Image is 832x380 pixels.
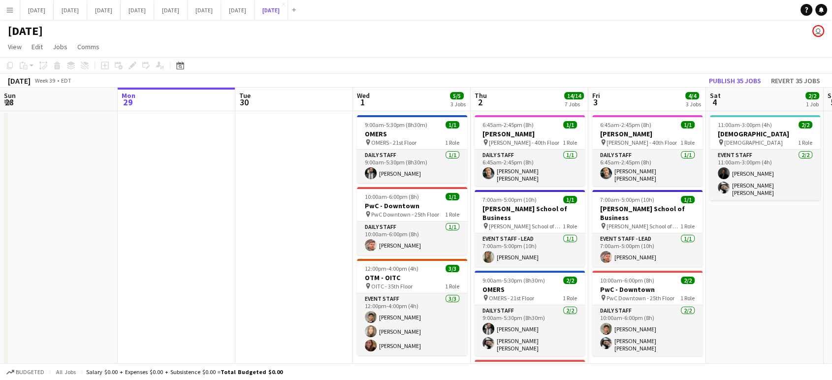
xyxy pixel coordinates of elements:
span: PwC Downtown - 25th Floor [371,211,439,218]
span: 2/2 [799,121,812,128]
app-job-card: 6:45am-2:45pm (8h)1/1[PERSON_NAME] [PERSON_NAME] - 40th Floor1 RoleDaily Staff1/16:45am-2:45pm (8... [475,115,585,186]
button: [DATE] [54,0,87,20]
span: 3/3 [446,265,459,272]
div: 7 Jobs [565,100,583,108]
app-job-card: 10:00am-6:00pm (8h)2/2PwC - Downtown PwC Downtown - 25th Floor1 RoleDaily Staff2/210:00am-6:00pm ... [592,271,703,356]
span: 3 [591,96,600,108]
button: Budgeted [5,367,46,378]
div: 1 Job [806,100,819,108]
span: 1 Role [563,222,577,230]
a: View [4,40,26,53]
span: Week 39 [32,77,57,84]
app-job-card: 12:00pm-4:00pm (4h)3/3OTM - OITC OITC - 35th Floor1 RoleEvent Staff3/312:00pm-4:00pm (4h)[PERSON_... [357,259,467,355]
span: 1/1 [446,193,459,200]
span: Budgeted [16,369,44,376]
h3: [PERSON_NAME] School of Business [592,204,703,222]
span: 1 Role [798,139,812,146]
app-job-card: 9:00am-5:30pm (8h30m)2/2OMERS OMERS - 21st Floor1 RoleDaily Staff2/29:00am-5:30pm (8h30m)[PERSON_... [475,271,585,356]
app-card-role: Daily Staff1/19:00am-5:30pm (8h30m)[PERSON_NAME] [357,150,467,183]
span: 1/1 [681,196,695,203]
span: 28 [2,96,16,108]
span: 1 Role [680,222,695,230]
app-job-card: 10:00am-6:00pm (8h)1/1PwC - Downtown PwC Downtown - 25th Floor1 RoleDaily Staff1/110:00am-6:00pm ... [357,187,467,255]
app-card-role: Event Staff2/211:00am-3:00pm (4h)[PERSON_NAME][PERSON_NAME] [PERSON_NAME] [710,150,820,200]
app-job-card: 9:00am-5:30pm (8h30m)1/1OMERS OMERS - 21st Floor1 RoleDaily Staff1/19:00am-5:30pm (8h30m)[PERSON_... [357,115,467,183]
h3: [PERSON_NAME] School of Business [475,204,585,222]
app-card-role: Event Staff3/312:00pm-4:00pm (4h)[PERSON_NAME][PERSON_NAME][PERSON_NAME] [357,293,467,355]
span: 2 [473,96,487,108]
button: [DATE] [20,0,54,20]
span: View [8,42,22,51]
h1: [DATE] [8,24,43,38]
span: 1 Role [680,294,695,302]
h3: OTM - OITC [357,273,467,282]
a: Edit [28,40,47,53]
span: 1/1 [681,121,695,128]
span: 1/1 [563,196,577,203]
span: Tue [239,91,251,100]
span: [PERSON_NAME] - 40th Floor [489,139,559,146]
span: 30 [238,96,251,108]
span: 1 Role [445,211,459,218]
a: Jobs [49,40,71,53]
span: 7:00am-5:00pm (10h) [482,196,537,203]
span: Wed [357,91,370,100]
span: All jobs [54,368,78,376]
app-job-card: 7:00am-5:00pm (10h)1/1[PERSON_NAME] School of Business [PERSON_NAME] School of Business - 30th Fl... [592,190,703,267]
span: 1 Role [445,283,459,290]
span: 5/5 [450,92,464,99]
button: [DATE] [188,0,221,20]
app-job-card: 7:00am-5:00pm (10h)1/1[PERSON_NAME] School of Business [PERSON_NAME] School of Business - 30th Fl... [475,190,585,267]
span: 10:00am-6:00pm (8h) [365,193,419,200]
span: Edit [32,42,43,51]
button: [DATE] [221,0,255,20]
h3: PwC - Downtown [357,201,467,210]
span: 1 Role [680,139,695,146]
span: [DEMOGRAPHIC_DATA] [724,139,783,146]
span: PwC Downtown - 25th Floor [607,294,674,302]
span: 1/1 [563,121,577,128]
span: 1 Role [563,294,577,302]
div: Salary $0.00 + Expenses $0.00 + Subsistence $0.00 = [86,368,283,376]
h3: OMERS [357,129,467,138]
span: 1 Role [563,139,577,146]
app-user-avatar: Jolanta Rokowski [812,25,824,37]
button: [DATE] [121,0,154,20]
span: Thu [475,91,487,100]
h3: PwC - Downtown [592,285,703,294]
div: 6:45am-2:45pm (8h)1/1[PERSON_NAME] [PERSON_NAME] - 40th Floor1 RoleDaily Staff1/16:45am-2:45pm (8... [592,115,703,186]
span: Mon [122,91,135,100]
span: 1 Role [445,139,459,146]
button: [DATE] [154,0,188,20]
span: OITC - 35th Floor [371,283,413,290]
span: 11:00am-3:00pm (4h) [718,121,772,128]
div: EDT [61,77,71,84]
div: 3 Jobs [450,100,466,108]
span: [PERSON_NAME] - 40th Floor [607,139,677,146]
span: 2/2 [681,277,695,284]
h3: [DEMOGRAPHIC_DATA] [710,129,820,138]
span: 6:45am-2:45pm (8h) [600,121,651,128]
span: 4 [708,96,721,108]
span: [PERSON_NAME] School of Business - 30th Floor [489,222,563,230]
app-card-role: Daily Staff1/16:45am-2:45pm (8h)[PERSON_NAME] [PERSON_NAME] [475,150,585,186]
span: Fri [592,91,600,100]
button: [DATE] [87,0,121,20]
h3: [PERSON_NAME] [475,129,585,138]
span: 12:00pm-4:00pm (4h) [365,265,418,272]
span: 29 [120,96,135,108]
span: [PERSON_NAME] School of Business - 30th Floor [607,222,680,230]
span: Comms [77,42,99,51]
h3: [PERSON_NAME] [592,129,703,138]
span: 9:00am-5:30pm (8h30m) [482,277,545,284]
span: Total Budgeted $0.00 [221,368,283,376]
app-job-card: 11:00am-3:00pm (4h)2/2[DEMOGRAPHIC_DATA] [DEMOGRAPHIC_DATA]1 RoleEvent Staff2/211:00am-3:00pm (4h... [710,115,820,200]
